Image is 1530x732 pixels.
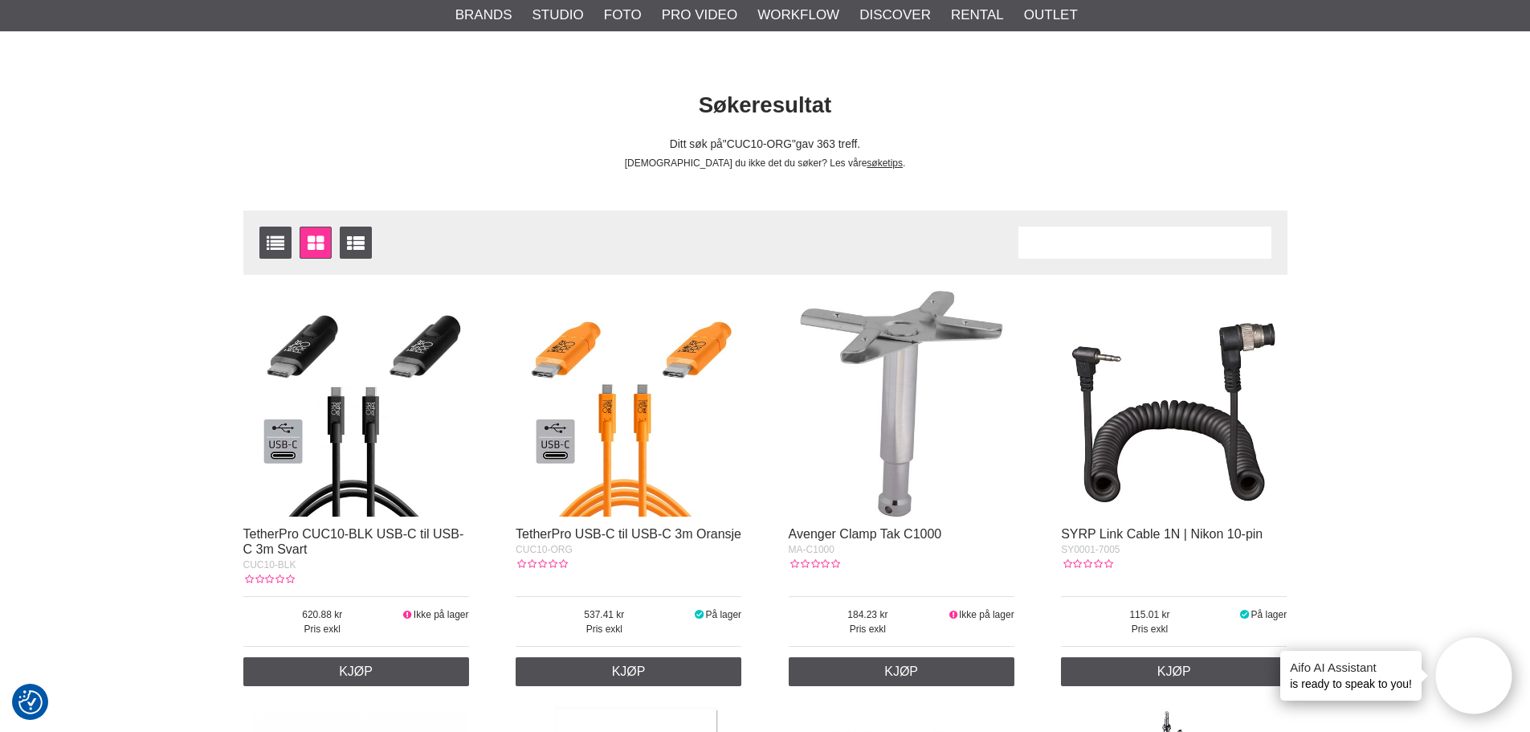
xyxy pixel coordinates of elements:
a: Workflow [757,5,839,26]
a: Rental [951,5,1004,26]
img: Avenger Clamp Tak C1000 [789,291,1014,517]
a: Kjøp [243,657,469,686]
button: Samtykkepreferanser [18,688,43,717]
h1: Søkeresultat [231,90,1299,121]
span: . [903,157,905,169]
span: Pris exkl [516,622,693,636]
span: CUC10-ORG [516,544,573,555]
span: MA-C1000 [789,544,834,555]
span: [DEMOGRAPHIC_DATA] du ikke det du søker? Les våre [625,157,867,169]
a: TetherPro USB-C til USB-C 3m Oransje [516,527,741,541]
span: 184.23 [789,607,948,622]
img: TetherPro USB-C til USB-C 3m Oransje [516,291,741,517]
i: På lager [693,609,706,620]
span: Ditt søk på gav 363 treff. [670,138,860,150]
span: CUC10-ORG [723,138,796,150]
span: 115.01 [1061,607,1238,622]
a: Outlet [1024,5,1078,26]
i: På lager [1238,609,1251,620]
a: Kjøp [789,657,1014,686]
a: Kjøp [516,657,741,686]
a: Vis liste [259,227,292,259]
span: Pris exkl [789,622,948,636]
a: Avenger Clamp Tak C1000 [789,527,942,541]
span: SY0001-7005 [1061,544,1120,555]
h4: Aifo AI Assistant [1290,659,1412,676]
div: Kundevurdering: 0 [516,557,567,571]
i: Ikke på lager [947,609,959,620]
a: søketips [867,157,903,169]
img: TetherPro CUC10-BLK USB-C til USB-C 3m Svart [243,291,469,517]
span: 537.41 [516,607,693,622]
div: Kundevurdering: 0 [789,557,840,571]
img: SYRP Link Cable 1N | Nikon 10-pin [1061,291,1287,517]
a: Foto [604,5,642,26]
a: Brands [455,5,512,26]
span: På lager [705,609,741,620]
a: Utvidet liste [340,227,372,259]
span: Pris exkl [1061,622,1238,636]
a: TetherPro CUC10-BLK USB-C til USB-C 3m Svart [243,527,464,556]
span: Pris exkl [243,622,402,636]
a: SYRP Link Cable 1N | Nikon 10-pin [1061,527,1263,541]
span: 620.88 [243,607,402,622]
div: Kundevurdering: 0 [243,572,295,587]
a: Pro Video [662,5,737,26]
div: Kundevurdering: 0 [1061,557,1112,571]
i: Ikke på lager [402,609,414,620]
img: Revisit consent button [18,690,43,714]
span: Ikke på lager [959,609,1014,620]
a: Discover [859,5,931,26]
span: På lager [1251,609,1287,620]
div: is ready to speak to you! [1280,651,1422,701]
span: CUC10-BLK [243,559,296,570]
span: Ikke på lager [414,609,469,620]
a: Studio [532,5,584,26]
a: Kjøp [1061,657,1287,686]
a: Vindusvisning [300,227,332,259]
